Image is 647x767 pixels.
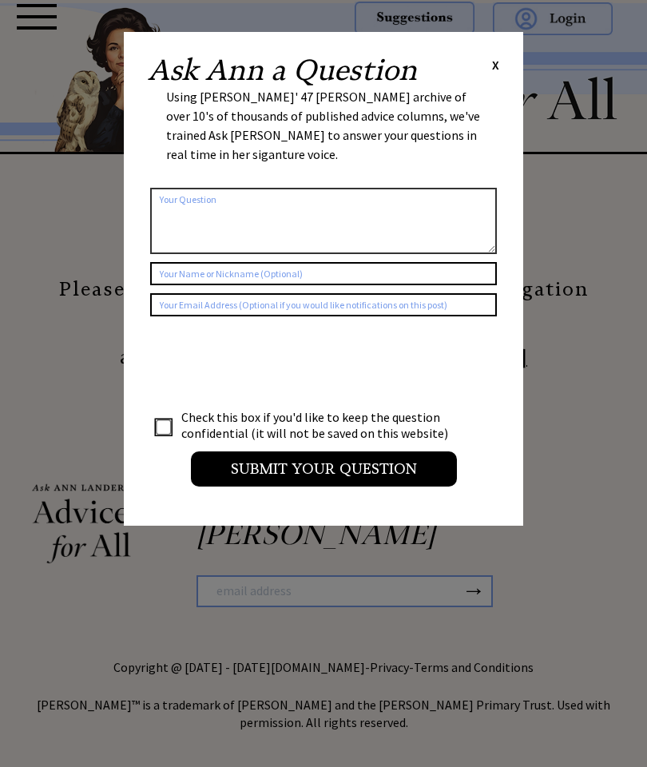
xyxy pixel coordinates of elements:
div: Using [PERSON_NAME]' 47 [PERSON_NAME] archive of over 10's of thousands of published advice colum... [166,87,481,180]
td: Check this box if you'd like to keep the question confidential (it will not be saved on this webs... [181,408,463,442]
input: Submit your Question [191,451,457,487]
span: X [492,57,499,73]
input: Your Email Address (Optional if you would like notifications on this post) [150,293,497,316]
input: Your Name or Nickname (Optional) [150,262,497,285]
h2: Ask Ann a Question [148,56,417,85]
iframe: reCAPTCHA [150,332,393,395]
